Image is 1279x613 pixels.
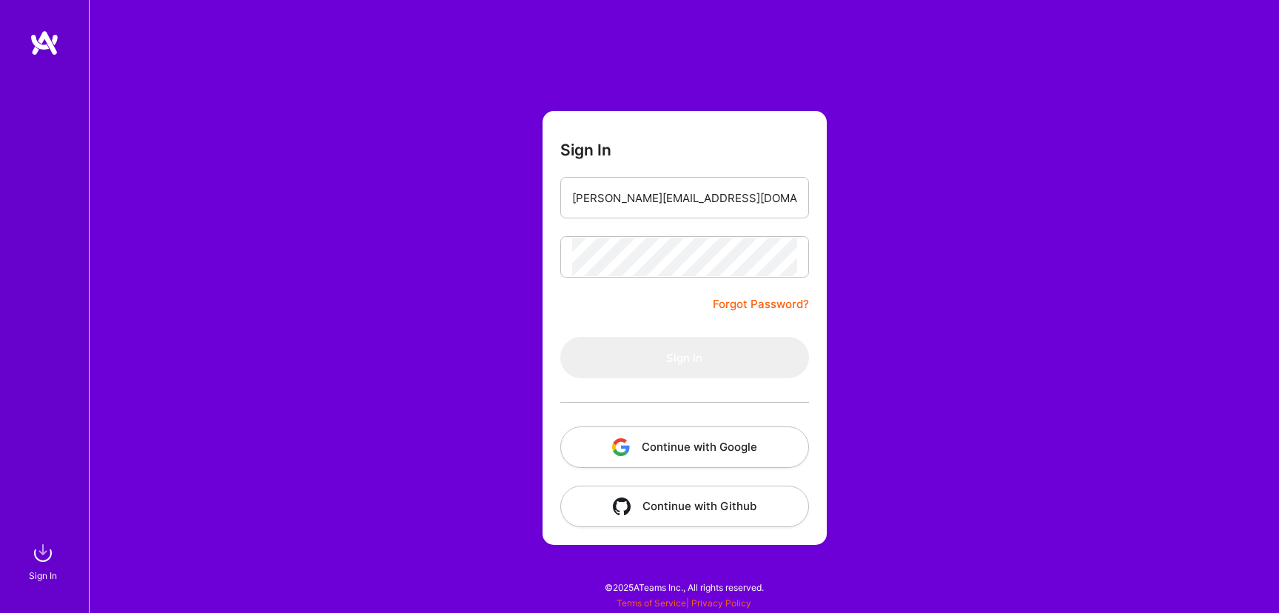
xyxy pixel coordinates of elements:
[89,569,1279,606] div: © 2025 ATeams Inc., All rights reserved.
[617,597,686,609] a: Terms of Service
[617,597,751,609] span: |
[691,597,751,609] a: Privacy Policy
[713,295,809,313] a: Forgot Password?
[560,426,809,468] button: Continue with Google
[560,337,809,378] button: Sign In
[560,486,809,527] button: Continue with Github
[31,538,58,583] a: sign inSign In
[572,179,797,217] input: Email...
[560,141,611,159] h3: Sign In
[28,538,58,568] img: sign in
[30,30,59,56] img: logo
[29,568,57,583] div: Sign In
[613,498,631,515] img: icon
[612,438,630,456] img: icon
